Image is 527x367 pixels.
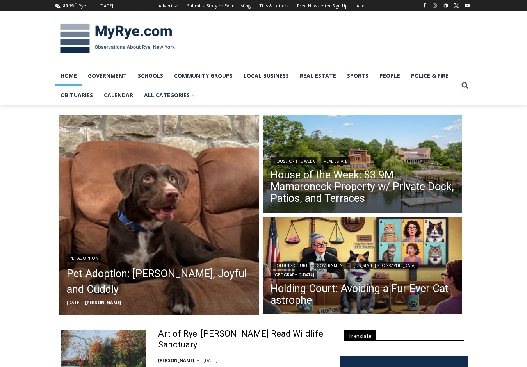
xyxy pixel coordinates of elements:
a: Art of Rye: [PERSON_NAME] Read Wildlife Sanctuary [158,328,329,351]
a: Instagram [430,1,440,10]
div: [DATE] [99,2,113,9]
span: F [75,2,77,6]
a: Holding Court [271,262,310,269]
a: All Categories [139,86,201,105]
a: House of the Week [271,157,317,165]
a: Pet Adoption: [PERSON_NAME], Joyful and Cuddly [67,266,251,297]
a: Government [82,66,132,86]
a: [GEOGRAPHIC_DATA] [271,271,317,279]
a: Sports [342,66,374,86]
div: | | | [271,260,455,279]
time: [DATE] [67,299,81,305]
a: Obituaries [55,86,98,105]
a: Pet Adoption [67,254,101,262]
img: DALLE 2025-08-10 Holding Court - humorous cat custody trial [263,217,463,317]
a: [PERSON_NAME] [158,357,194,363]
a: Read More Holding Court: Avoiding a Fur Ever Cat-astrophe [263,217,463,317]
span: 89.19 [63,3,73,9]
a: Police & Fire [406,66,454,86]
span: All Categories [144,91,195,100]
a: Read More Pet Adoption: Ella, Joyful and Cuddly [59,115,259,315]
a: Real Estate [294,66,342,86]
img: 1160 Greacen Point Road, Mamaroneck [263,115,463,215]
a: Local Business [238,66,294,86]
div: | [271,156,455,165]
div: Rye [78,2,86,9]
a: Holding Court: Avoiding a Fur Ever Cat-astrophe [271,283,455,306]
img: MyRye.com [55,18,180,59]
span: Translate [344,330,376,341]
a: [PERSON_NAME] [85,299,121,305]
img: (PHOTO: Ella. Contributed.) [59,115,259,315]
a: YouTube [463,1,472,10]
a: Schools [132,66,169,86]
a: Facebook [420,1,429,10]
nav: Primary Navigation [55,66,458,105]
button: View Search Form [458,78,472,93]
a: Home [55,66,82,86]
a: Linkedin [441,1,450,10]
a: Government [314,262,347,269]
a: Read More House of the Week: $3.9M Mamaroneck Property w/ Private Dock, Patios, and Terraces [263,115,463,215]
a: [US_STATE][GEOGRAPHIC_DATA] [351,262,418,269]
a: Real Estate [321,157,350,165]
a: People [374,66,406,86]
a: House of the Week: $3.9M Mamaroneck Property w/ Private Dock, Patios, and Terraces [271,169,455,204]
a: X [452,1,461,10]
time: [DATE] [203,357,217,363]
span: – [83,299,85,305]
a: Community Groups [169,66,238,86]
a: Calendar [98,86,139,105]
